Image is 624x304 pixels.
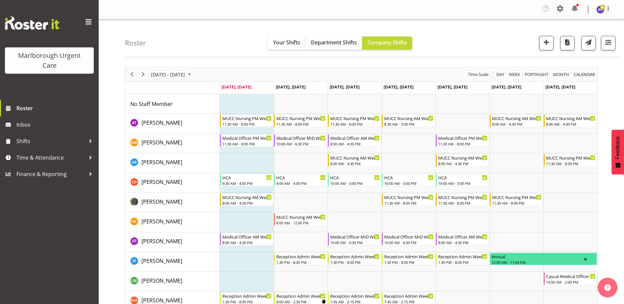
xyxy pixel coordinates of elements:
div: Casual Medical Officer Weekend [546,273,595,279]
span: [PERSON_NAME] [141,238,182,245]
h4: Roster [125,39,146,47]
img: amber-venning-slater11903.jpg [596,6,604,13]
td: No Staff Member resource [125,94,220,114]
div: Medical Officer MID Weekday [330,233,380,240]
button: Feedback - Show survey [612,130,624,174]
div: Cordelia Davies"s event - HCA Begin From Tuesday, September 9, 2025 at 8:00:00 AM GMT+12:00 Ends ... [274,174,327,186]
td: Jenny O'Donnell resource [125,232,220,252]
span: [DATE], [DATE] [545,84,575,90]
div: Jenny O'Donnell"s event - Medical Officer MID Weekday Begin From Wednesday, September 10, 2025 at... [328,233,381,245]
div: Agnes Tyson"s event - MUCC Nursing AM Weekends Begin From Sunday, September 14, 2025 at 8:00:00 A... [544,114,597,127]
div: Medical Officer PM Weekday [438,135,487,141]
span: [PERSON_NAME] [141,178,182,186]
div: Luqman Mohd Jani"s event - Casual Medical Officer Weekend Begin From Sunday, September 14, 2025 a... [544,272,597,285]
span: Your Shifts [273,39,300,46]
button: Download a PDF of the roster according to the set date range. [560,36,575,50]
div: Medical Officer MID Weekday [276,135,326,141]
div: 11:30 AM - 8:00 PM [222,121,272,127]
div: Andrew Brooks"s event - MUCC Nursing AM Weekday Begin From Friday, September 12, 2025 at 8:00:00 ... [436,154,489,166]
div: Reception Admin Weekday PM [222,292,272,299]
div: Cordelia Davies"s event - HCA Begin From Monday, September 8, 2025 at 9:30:00 AM GMT+12:00 Ends A... [220,174,273,186]
div: Reception Admin Weekday PM [384,253,434,260]
div: Jenny O'Donnell"s event - Medical Officer MID Weekday Begin From Thursday, September 11, 2025 at ... [382,233,435,245]
td: Cordelia Davies resource [125,173,220,193]
div: Agnes Tyson"s event - MUCC Nursing PM Weekday Begin From Wednesday, September 10, 2025 at 11:30:0... [328,114,381,127]
div: Cordelia Davies"s event - HCA Begin From Thursday, September 11, 2025 at 10:00:00 AM GMT+12:00 En... [382,174,435,186]
div: 8:00 AM - 4:30 PM [222,200,272,206]
td: Hayley Keown resource [125,213,220,232]
div: 10:00 AM - 6:30 PM [384,240,434,245]
span: [PERSON_NAME] [141,277,182,284]
td: Alexandra Madigan resource [125,134,220,153]
div: 8:00 AM - 4:30 PM [438,161,487,166]
div: Reception Admin Weekday PM [438,253,487,260]
div: Alexandra Madigan"s event - Medical Officer PM Weekday Begin From Monday, September 8, 2025 at 11... [220,134,273,147]
div: MUCC Nursing PM Weekday [330,115,380,121]
span: [DATE], [DATE] [221,84,251,90]
div: Reception Admin Weekday AM [276,292,326,299]
a: No Staff Member [130,100,173,108]
div: 1:30 PM - 8:00 PM [330,260,380,265]
span: Department Shifts [311,39,357,46]
button: Timeline Week [508,70,521,79]
span: Company Shifts [367,39,407,46]
a: [PERSON_NAME] [141,198,182,206]
div: MUCC Nursing PM Weekday [276,115,326,121]
span: [PERSON_NAME] [141,198,182,205]
div: 1:30 PM - 8:00 PM [384,260,434,265]
div: Alexandra Madigan"s event - Medical Officer AM Weekday Begin From Wednesday, September 10, 2025 a... [328,134,381,147]
div: 11:30 AM - 8:00 PM [330,121,380,127]
span: [DATE], [DATE] [276,84,306,90]
div: 11:30 AM - 8:00 PM [438,200,487,206]
div: Cordelia Davies"s event - HCA Begin From Friday, September 12, 2025 at 10:00:00 AM GMT+12:00 Ends... [436,174,489,186]
a: [PERSON_NAME] [141,257,182,265]
div: 8:00 AM - 4:30 PM [330,161,380,166]
button: Fortnight [524,70,550,79]
div: Reception Admin Weekday PM [276,253,326,260]
div: Alexandra Madigan"s event - Medical Officer MID Weekday Begin From Tuesday, September 9, 2025 at ... [274,134,327,147]
div: Gloria Varghese"s event - MUCC Nursing PM Weekday Begin From Friday, September 12, 2025 at 11:30:... [436,193,489,206]
div: 1:30 PM - 8:00 PM [276,260,326,265]
span: Day [496,70,505,79]
button: Time Scale [467,70,490,79]
button: Filter Shifts [601,36,615,50]
div: Medical Officer AM Weekday [438,233,487,240]
span: Week [508,70,521,79]
a: [PERSON_NAME] [141,158,182,166]
span: [PERSON_NAME] [141,159,182,166]
td: Josephine Godinez resource [125,252,220,272]
div: 11:30 AM - 8:00 PM [546,161,595,166]
td: Gloria Varghese resource [125,193,220,213]
div: 11:30 AM - 8:00 PM [492,200,541,206]
div: Reception Admin Weekday PM [330,253,380,260]
div: Agnes Tyson"s event - MUCC Nursing AM Weekday Begin From Thursday, September 11, 2025 at 8:30:00 ... [382,114,435,127]
div: 10:00 AM - 6:30 PM [276,141,326,146]
a: [PERSON_NAME] [141,139,182,146]
span: Feedback [615,136,621,159]
div: Agnes Tyson"s event - MUCC Nursing AM Weekends Begin From Saturday, September 13, 2025 at 8:00:00... [490,114,543,127]
div: MUCC Nursing AM Weekends [546,115,595,121]
div: Reception Admin Weekday AM [384,292,434,299]
div: Agnes Tyson"s event - MUCC Nursing PM Weekday Begin From Monday, September 8, 2025 at 11:30:00 AM... [220,114,273,127]
td: Andrew Brooks resource [125,153,220,173]
div: HCA [438,174,487,181]
div: 8:00 AM - 12:00 PM [276,220,326,225]
div: Gloria Varghese"s event - MUCC Nursing PM Weekday Begin From Thursday, September 11, 2025 at 11:3... [382,193,435,206]
div: 11:30 AM - 8:00 PM [222,141,272,146]
div: Reception Admin Weekday AM [330,292,380,299]
div: HCA [330,174,380,181]
div: 1:30 PM - 8:00 PM [438,260,487,265]
div: Agnes Tyson"s event - MUCC Nursing PM Weekday Begin From Tuesday, September 9, 2025 at 11:30:00 A... [274,114,327,127]
button: Department Shifts [306,37,362,50]
div: 8:00 AM - 4:30 PM [330,141,380,146]
div: MUCC Nursing AM Weekday [276,214,326,220]
a: [PERSON_NAME] [141,277,182,285]
div: MUCC Nursing AM Weekday [330,154,380,161]
div: 8:00 AM - 4:30 PM [222,240,272,245]
span: [PERSON_NAME] [141,218,182,225]
div: MUCC Nursing PM Weekday [438,194,487,200]
div: Medical Officer AM Weekday [330,135,380,141]
div: 8:00 AM - 4:30 PM [438,240,487,245]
